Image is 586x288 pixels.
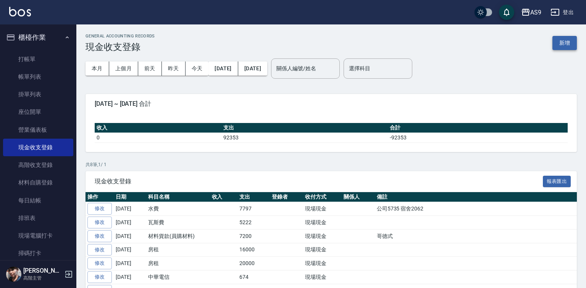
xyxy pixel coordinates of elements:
[146,192,210,202] th: 科目名稱
[114,192,146,202] th: 日期
[3,156,73,174] a: 高階收支登錄
[3,139,73,156] a: 現金收支登錄
[303,192,342,202] th: 收付方式
[114,216,146,230] td: [DATE]
[210,192,238,202] th: 收入
[375,192,582,202] th: 備註
[95,123,221,133] th: 收入
[138,61,162,76] button: 前天
[3,28,73,47] button: 櫃檯作業
[162,61,186,76] button: 昨天
[270,192,303,202] th: 登錄者
[109,61,138,76] button: 上個月
[114,202,146,216] td: [DATE]
[208,61,238,76] button: [DATE]
[114,270,146,284] td: [DATE]
[86,42,155,52] h3: 現金收支登錄
[237,202,270,216] td: 7797
[3,192,73,209] a: 每日結帳
[87,203,112,215] a: 修改
[146,229,210,243] td: 材料貨款(員購材料)
[303,270,342,284] td: 現場現金
[95,133,221,142] td: 0
[552,39,577,46] a: 新增
[6,267,21,282] img: Person
[237,270,270,284] td: 674
[3,121,73,139] a: 營業儀表板
[375,229,582,243] td: 哥德式
[543,176,571,188] button: 報表匯出
[518,5,544,20] button: AS9
[3,244,73,262] a: 掃碼打卡
[237,229,270,243] td: 7200
[388,133,568,142] td: -92353
[3,86,73,103] a: 掛單列表
[237,192,270,202] th: 支出
[146,243,210,257] td: 房租
[237,216,270,230] td: 5222
[303,202,342,216] td: 現場現金
[3,174,73,191] a: 材料自購登錄
[221,123,388,133] th: 支出
[87,271,112,283] a: 修改
[237,257,270,270] td: 20000
[114,229,146,243] td: [DATE]
[95,178,543,185] span: 現金收支登錄
[87,230,112,242] a: 修改
[86,161,577,168] p: 共 8 筆, 1 / 1
[114,243,146,257] td: [DATE]
[146,216,210,230] td: 瓦斯費
[375,202,582,216] td: 公司5735 宿舍2062
[552,36,577,50] button: 新增
[23,275,62,282] p: 高階主管
[87,217,112,228] a: 修改
[3,68,73,86] a: 帳單列表
[86,34,155,39] h2: GENERAL ACCOUNTING RECORDS
[146,270,210,284] td: 中華電信
[86,61,109,76] button: 本月
[547,5,577,19] button: 登出
[303,257,342,270] td: 現場現金
[3,209,73,227] a: 排班表
[221,133,388,142] td: 92353
[3,103,73,121] a: 座位開單
[114,257,146,270] td: [DATE]
[303,216,342,230] td: 現場現金
[530,8,541,17] div: AS9
[237,243,270,257] td: 16000
[543,177,571,184] a: 報表匯出
[342,192,375,202] th: 關係人
[499,5,514,20] button: save
[95,100,568,108] span: [DATE] ~ [DATE] 合計
[3,50,73,68] a: 打帳單
[3,227,73,244] a: 現場電腦打卡
[238,61,267,76] button: [DATE]
[186,61,209,76] button: 今天
[87,244,112,256] a: 修改
[87,257,112,269] a: 修改
[303,229,342,243] td: 現場現金
[303,243,342,257] td: 現場現金
[23,267,62,275] h5: [PERSON_NAME]
[9,7,31,16] img: Logo
[86,192,114,202] th: 操作
[388,123,568,133] th: 合計
[146,257,210,270] td: 房租
[146,202,210,216] td: 水費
